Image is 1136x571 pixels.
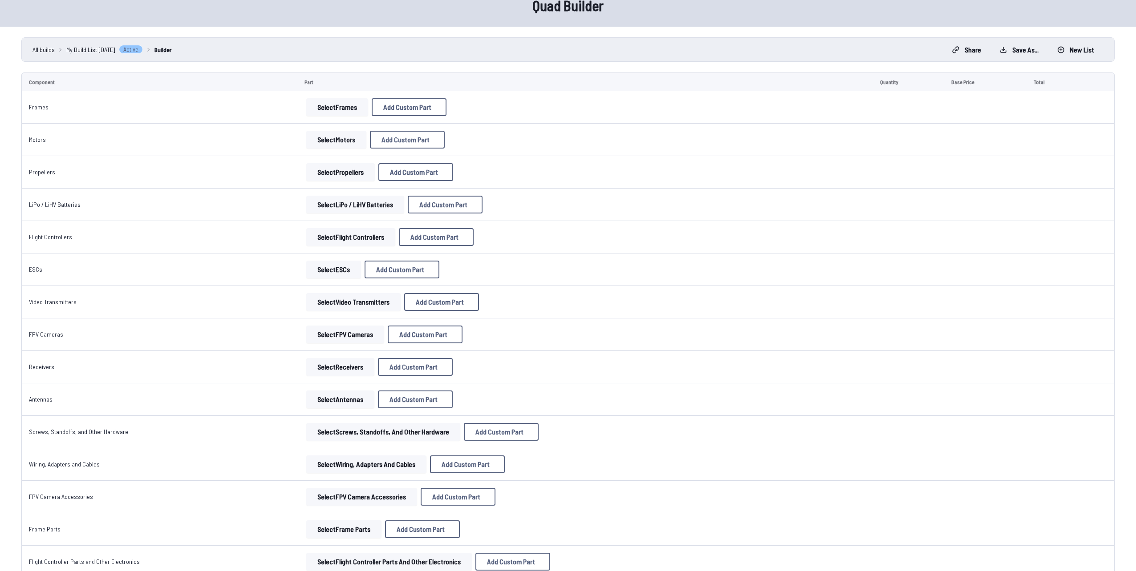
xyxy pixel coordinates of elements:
a: Frames [29,103,49,111]
span: Add Custom Part [399,331,447,338]
a: Screws, Standoffs, and Other Hardware [29,428,128,435]
button: SelectVideo Transmitters [306,293,401,311]
a: SelectFlight Controller Parts and Other Electronics [304,553,474,571]
a: LiPo / LiHV Batteries [29,201,81,208]
a: Frame Parts [29,525,61,533]
span: Add Custom Part [487,558,535,565]
a: SelectVideo Transmitters [304,293,402,311]
a: SelectFrame Parts [304,520,383,538]
span: Add Custom Part [416,298,464,306]
span: Add Custom Part [389,363,438,370]
button: Add Custom Part [378,358,453,376]
button: SelectFrame Parts [306,520,381,538]
a: My Build List [DATE]Active [66,45,143,54]
a: SelectMotors [304,131,368,149]
a: Antennas [29,395,53,403]
a: SelectESCs [304,261,363,278]
span: Active [119,45,143,54]
span: Add Custom Part [376,266,424,273]
button: Add Custom Part [399,228,474,246]
button: Add Custom Part [408,196,483,213]
button: SelectESCs [306,261,361,278]
button: SelectFlight Controller Parts and Other Electronics [306,553,472,571]
button: SelectMotors [306,131,366,149]
span: Add Custom Part [381,136,430,143]
button: SelectReceivers [306,358,374,376]
span: Add Custom Part [419,201,467,208]
button: SelectAntennas [306,390,374,408]
a: Propellers [29,168,55,176]
a: Video Transmitters [29,298,77,306]
button: SelectWiring, Adapters and Cables [306,455,426,473]
button: Add Custom Part [365,261,439,278]
a: SelectFlight Controllers [304,228,397,246]
span: Add Custom Part [442,461,490,468]
a: SelectAntennas [304,390,376,408]
button: Add Custom Part [404,293,479,311]
button: Add Custom Part [475,553,550,571]
a: Flight Controller Parts and Other Electronics [29,558,140,565]
button: Add Custom Part [378,163,453,181]
button: SelectFlight Controllers [306,228,395,246]
a: SelectLiPo / LiHV Batteries [304,196,406,213]
a: FPV Camera Accessories [29,493,93,500]
a: SelectPropellers [304,163,377,181]
button: SelectFPV Cameras [306,326,384,343]
td: Component [21,72,297,91]
a: SelectScrews, Standoffs, and Other Hardware [304,423,462,441]
button: Add Custom Part [370,131,445,149]
button: SelectPropellers [306,163,375,181]
span: Add Custom Part [432,493,480,500]
td: Quantity [873,72,945,91]
td: Part [297,72,873,91]
a: Motors [29,136,46,143]
span: Add Custom Part [390,169,438,176]
a: Receivers [29,363,54,370]
span: Add Custom Part [397,526,445,533]
button: SelectFrames [306,98,368,116]
button: Save as... [992,43,1046,57]
button: New List [1050,43,1102,57]
span: Add Custom Part [410,233,458,241]
td: Base Price [944,72,1026,91]
a: Wiring, Adapters and Cables [29,460,100,468]
button: Add Custom Part [385,520,460,538]
a: SelectFPV Cameras [304,326,386,343]
button: Add Custom Part [378,390,453,408]
button: SelectScrews, Standoffs, and Other Hardware [306,423,460,441]
button: SelectFPV Camera Accessories [306,488,417,506]
span: My Build List [DATE] [66,45,115,54]
a: SelectFrames [304,98,370,116]
button: Add Custom Part [464,423,539,441]
button: Share [945,43,989,57]
a: SelectWiring, Adapters and Cables [304,455,428,473]
button: Add Custom Part [430,455,505,473]
a: Builder [154,45,172,54]
a: Flight Controllers [29,233,72,241]
span: Add Custom Part [383,104,431,111]
td: Total [1026,72,1082,91]
a: SelectFPV Camera Accessories [304,488,419,506]
button: Add Custom Part [372,98,446,116]
span: Add Custom Part [389,396,438,403]
button: Add Custom Part [421,488,495,506]
button: SelectLiPo / LiHV Batteries [306,196,404,213]
a: All builds [32,45,55,54]
a: FPV Cameras [29,330,63,338]
a: ESCs [29,265,42,273]
button: Add Custom Part [388,326,463,343]
a: SelectReceivers [304,358,376,376]
span: Add Custom Part [475,428,523,435]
